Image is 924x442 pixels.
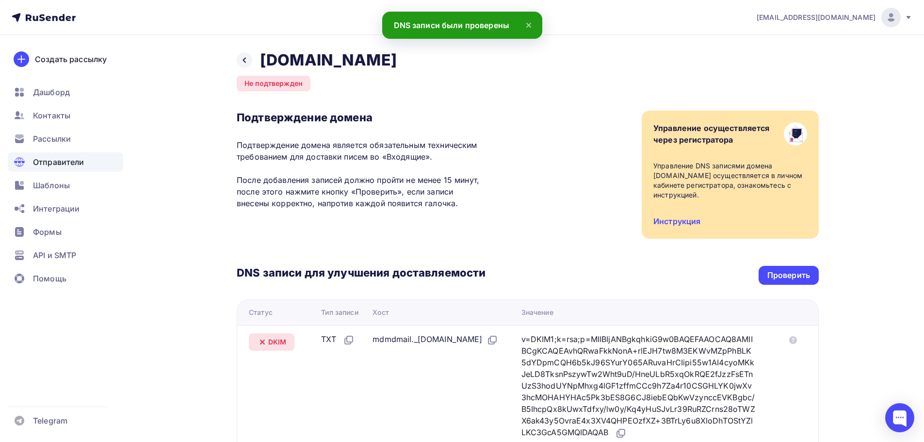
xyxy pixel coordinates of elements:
[757,8,912,27] a: [EMAIL_ADDRESS][DOMAIN_NAME]
[268,337,287,347] span: DKIM
[653,122,770,146] div: Управление осуществляется через регистратора
[33,133,71,145] span: Рассылки
[33,415,67,426] span: Telegram
[8,176,123,195] a: Шаблоны
[33,156,84,168] span: Отправители
[521,308,553,317] div: Значение
[237,111,486,124] h3: Подтверждение домена
[373,308,389,317] div: Хост
[237,76,310,91] div: Не подтвержден
[249,308,273,317] div: Статус
[33,203,80,214] span: Интеграции
[237,139,486,209] p: Подтверждение домена является обязательным техническим требованием для доставки писем во «Входящи...
[8,82,123,102] a: Дашборд
[237,266,486,281] h3: DNS записи для улучшения доставляемости
[757,13,875,22] span: [EMAIL_ADDRESS][DOMAIN_NAME]
[8,222,123,242] a: Формы
[33,226,62,238] span: Формы
[521,333,756,439] div: v=DKIM1;k=rsa;p=MIIBIjANBgkqhkiG9w0BAQEFAAOCAQ8AMIIBCgKCAQEAvhQRwaFkkNonA+rlEJH7tw8M3EKWvMZpPhBLK...
[33,180,70,191] span: Шаблоны
[33,273,66,284] span: Помощь
[33,86,70,98] span: Дашборд
[33,249,76,261] span: API и SMTP
[260,50,397,70] h2: [DOMAIN_NAME]
[321,308,358,317] div: Тип записи
[33,110,70,121] span: Контакты
[8,129,123,148] a: Рассылки
[321,333,354,346] div: TXT
[767,270,810,281] div: Проверить
[653,216,700,226] a: Инструкция
[373,333,498,346] div: mdmdmail._[DOMAIN_NAME]
[8,152,123,172] a: Отправители
[35,53,107,65] div: Создать рассылку
[8,106,123,125] a: Контакты
[653,161,807,200] div: Управление DNS записями домена [DOMAIN_NAME] осуществляется в личном кабинете регистратора, ознак...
